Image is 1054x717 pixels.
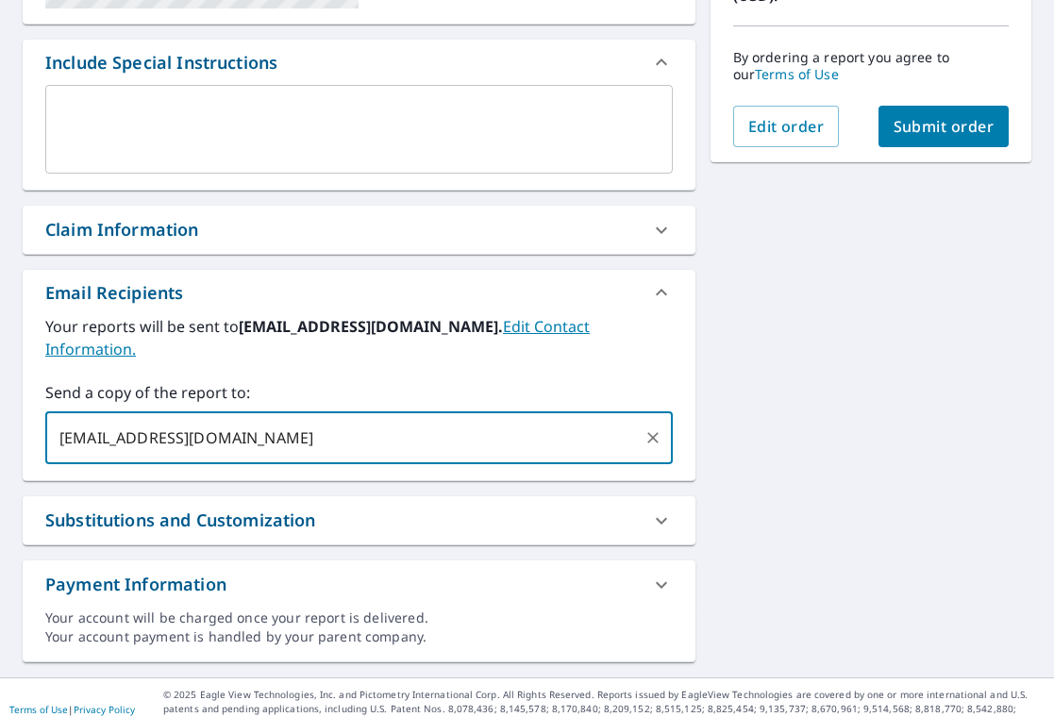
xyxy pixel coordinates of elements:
[894,116,995,137] span: Submit order
[9,703,68,716] a: Terms of Use
[23,206,695,254] div: Claim Information
[45,381,673,404] label: Send a copy of the report to:
[733,106,840,147] button: Edit order
[23,560,695,609] div: Payment Information
[23,270,695,315] div: Email Recipients
[45,217,199,242] div: Claim Information
[755,65,839,83] a: Terms of Use
[23,496,695,544] div: Substitutions and Customization
[45,280,183,306] div: Email Recipients
[45,315,673,360] label: Your reports will be sent to
[23,40,695,85] div: Include Special Instructions
[878,106,1010,147] button: Submit order
[748,116,825,137] span: Edit order
[239,316,503,337] b: [EMAIL_ADDRESS][DOMAIN_NAME].
[74,703,135,716] a: Privacy Policy
[733,49,1009,83] p: By ordering a report you agree to our
[45,572,226,597] div: Payment Information
[9,704,135,715] p: |
[45,508,316,533] div: Substitutions and Customization
[45,609,673,627] div: Your account will be charged once your report is delivered.
[45,627,673,646] div: Your account payment is handled by your parent company.
[640,425,666,451] button: Clear
[45,50,277,75] div: Include Special Instructions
